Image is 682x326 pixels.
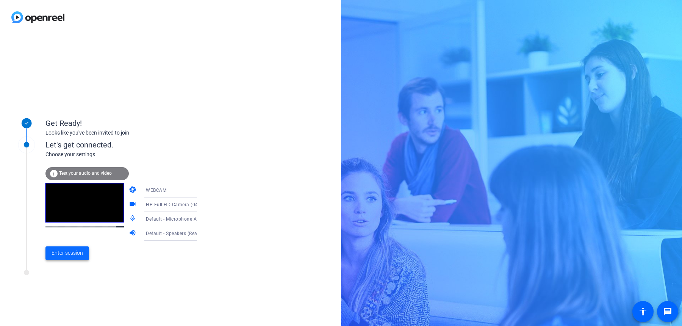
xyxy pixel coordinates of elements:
div: Let's get connected. [45,139,213,150]
span: Default - Speakers (Realtek(R) Audio) [146,230,228,236]
span: Default - Microphone Array (Intel® Smart Sound Technology (Intel® SST)) [146,216,308,222]
div: Choose your settings [45,150,213,158]
mat-icon: mic_none [129,215,138,224]
mat-icon: accessibility [638,307,648,316]
mat-icon: camera [129,186,138,195]
mat-icon: info [49,169,58,178]
span: HP Full-HD Camera (04f2:b671) [146,201,217,207]
span: Enter session [52,249,83,257]
mat-icon: volume_up [129,229,138,238]
button: Enter session [45,246,89,260]
span: Test your audio and video [59,171,112,176]
div: Looks like you've been invited to join [45,129,197,137]
mat-icon: message [663,307,672,316]
span: WEBCAM [146,188,166,193]
mat-icon: videocam [129,200,138,209]
div: Get Ready! [45,118,197,129]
